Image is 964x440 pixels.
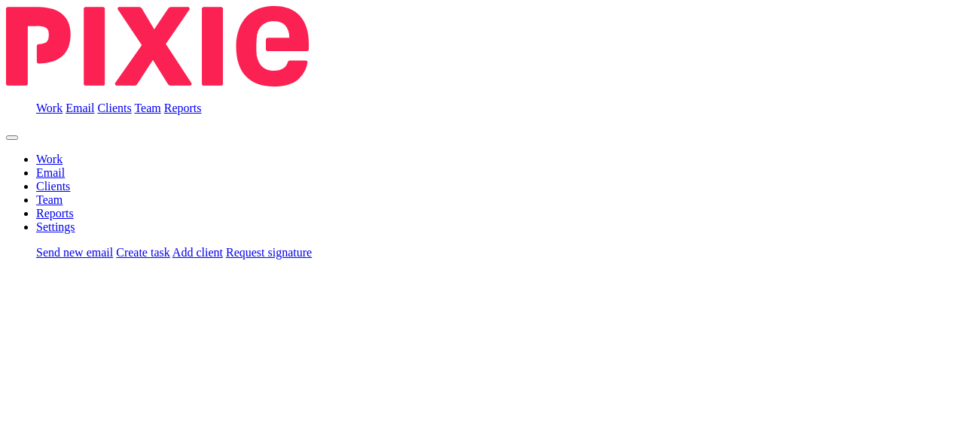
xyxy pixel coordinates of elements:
a: Clients [97,102,131,114]
a: Request signature [226,246,312,259]
a: Team [36,193,63,206]
a: Send new email [36,246,113,259]
a: Settings [36,220,75,233]
a: Reports [164,102,202,114]
a: Create task [116,246,170,259]
a: Email [36,166,65,179]
a: Clients [36,180,70,193]
a: Work [36,153,63,165]
a: Reports [36,207,74,220]
a: Add client [172,246,223,259]
a: Email [66,102,94,114]
a: Work [36,102,63,114]
a: Team [134,102,160,114]
img: Pixie [6,6,309,86]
